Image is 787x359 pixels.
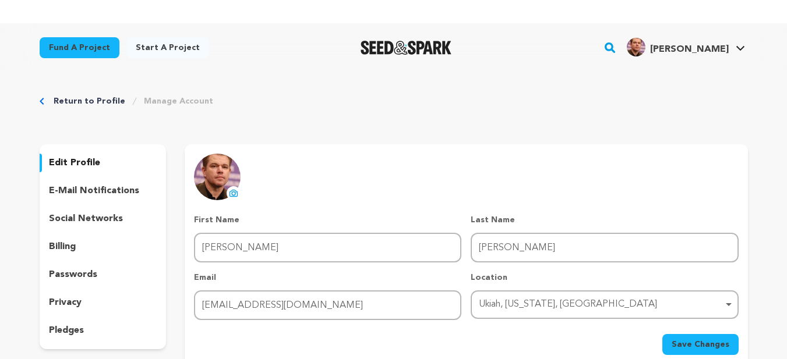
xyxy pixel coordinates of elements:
[40,293,167,312] button: privacy
[672,339,729,350] span: Save Changes
[471,214,738,226] p: Last Name
[479,296,723,313] div: Ukiah, [US_STATE], [GEOGRAPHIC_DATA]
[471,272,738,283] p: Location
[40,37,119,58] a: Fund a project
[662,334,739,355] button: Save Changes
[624,35,747,56] a: Damon M.'s Profile
[627,38,645,56] img: 56d4db97406f8328.jpg
[624,35,747,60] span: Damon M.'s Profile
[194,272,461,283] p: Email
[49,296,82,310] p: privacy
[49,212,123,226] p: social networks
[49,156,100,170] p: edit profile
[194,214,461,226] p: First Name
[40,321,167,340] button: pledges
[126,37,209,58] a: Start a project
[471,233,738,262] input: Last Name
[40,154,167,172] button: edit profile
[40,265,167,284] button: passwords
[144,95,213,107] a: Manage Account
[40,237,167,256] button: billing
[40,95,748,107] div: Breadcrumb
[194,290,461,320] input: Email
[40,209,167,228] button: social networks
[49,324,84,337] p: pledges
[361,41,452,55] img: Seed&Spark Logo Dark Mode
[54,95,125,107] a: Return to Profile
[194,233,461,262] input: First Name
[627,38,729,56] div: Damon M.'s Profile
[49,184,139,198] p: e-mail notifications
[49,268,97,282] p: passwords
[40,182,167,200] button: e-mail notifications
[49,240,76,254] p: billing
[650,45,729,54] span: [PERSON_NAME]
[361,41,452,55] a: Seed&Spark Homepage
